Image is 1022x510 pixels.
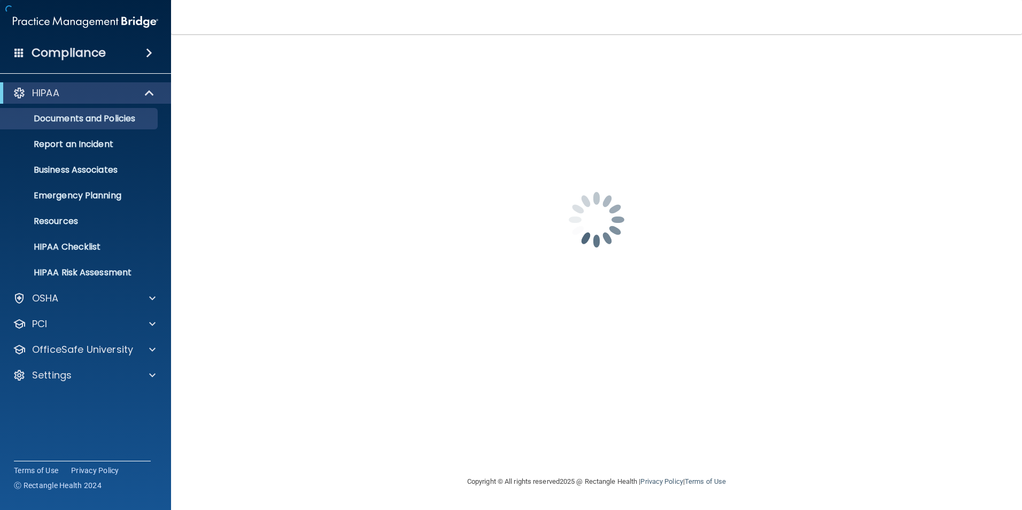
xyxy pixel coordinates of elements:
[401,465,792,499] div: Copyright © All rights reserved 2025 @ Rectangle Health | |
[7,242,153,252] p: HIPAA Checklist
[7,267,153,278] p: HIPAA Risk Assessment
[7,190,153,201] p: Emergency Planning
[685,477,726,485] a: Terms of Use
[32,369,72,382] p: Settings
[32,343,133,356] p: OfficeSafe University
[14,465,58,476] a: Terms of Use
[7,113,153,124] p: Documents and Policies
[13,292,156,305] a: OSHA
[13,318,156,330] a: PCI
[13,343,156,356] a: OfficeSafe University
[71,465,119,476] a: Privacy Policy
[640,477,683,485] a: Privacy Policy
[32,87,59,99] p: HIPAA
[7,216,153,227] p: Resources
[14,480,102,491] span: Ⓒ Rectangle Health 2024
[543,166,650,273] img: spinner.e123f6fc.gif
[13,87,155,99] a: HIPAA
[837,434,1009,477] iframe: Drift Widget Chat Controller
[32,318,47,330] p: PCI
[7,165,153,175] p: Business Associates
[32,292,59,305] p: OSHA
[32,45,106,60] h4: Compliance
[13,369,156,382] a: Settings
[7,139,153,150] p: Report an Incident
[13,11,158,33] img: PMB logo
